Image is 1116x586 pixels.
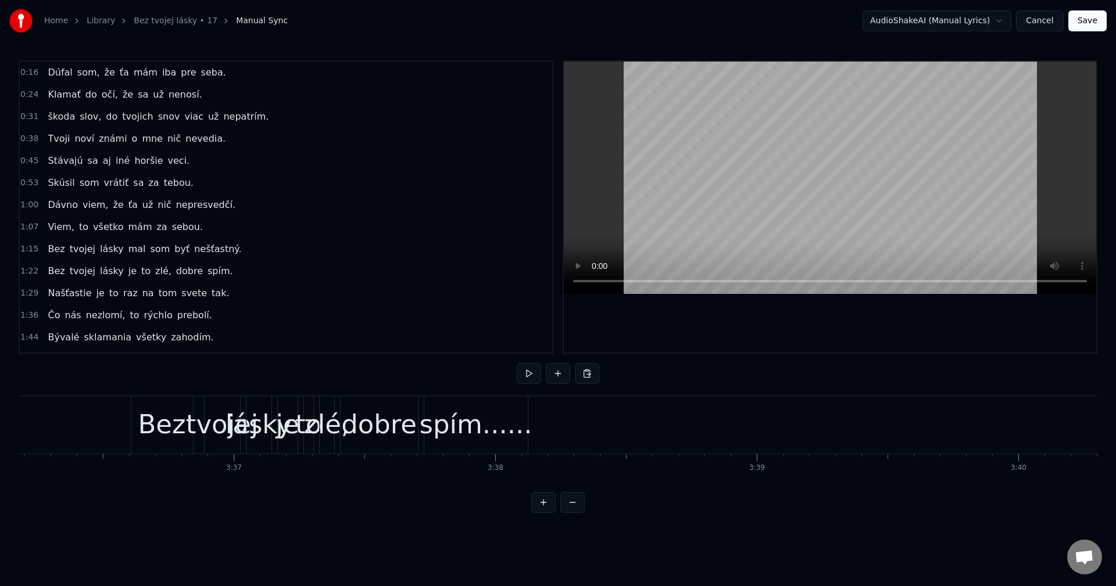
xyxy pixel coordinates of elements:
a: Library [87,15,115,27]
span: Bývalé [46,330,80,344]
span: očí, [101,88,119,101]
span: snov [157,110,181,123]
a: Bez tvojej lásky • 17 [134,15,217,27]
span: 0:31 [20,111,38,123]
button: Save [1068,10,1107,31]
span: Stávajú [46,154,84,167]
span: už [141,198,155,211]
span: na [141,286,155,300]
span: lásky [99,264,125,278]
span: všetky [135,330,167,344]
div: dobre [341,405,417,444]
span: že [121,88,134,101]
span: Manual Sync [236,15,288,27]
span: do [84,88,98,101]
span: mal [127,242,147,256]
span: už [207,110,220,123]
span: raz [122,286,139,300]
span: za [155,220,168,233]
span: nezlomí, [85,308,127,322]
span: viac [183,110,205,123]
span: nenosí. [167,88,203,101]
span: tebou. [163,176,195,189]
span: za [147,176,160,189]
span: to [78,220,90,233]
span: sa [87,154,99,167]
nav: breadcrumb [44,15,288,27]
div: Bez [138,405,186,444]
span: sklamania [83,330,133,344]
span: tak. [210,286,230,300]
span: škoda [46,110,76,123]
span: horšie [133,154,164,167]
span: Bez [46,264,66,278]
span: veci. [167,154,191,167]
span: spím. [206,264,234,278]
span: 1:15 [20,243,38,255]
span: dobre [175,264,204,278]
span: byť [173,242,191,256]
span: známi [98,132,128,145]
img: youka [9,9,33,33]
span: všetko [92,220,124,233]
div: 3:40 [1011,463,1026,473]
div: je [276,405,299,444]
span: Skúsil [46,176,76,189]
span: tvojej [69,264,96,278]
span: som, [76,66,101,79]
div: Otevřený chat [1067,540,1102,574]
div: 3:39 [749,463,765,473]
span: ťa [119,66,130,79]
span: nič [156,198,172,211]
span: mám [133,66,159,79]
span: mne [141,132,164,145]
span: pre [180,66,197,79]
span: ťa [127,198,139,211]
span: 1:36 [20,310,38,321]
span: nič [166,132,182,145]
span: 1:29 [20,287,38,299]
span: sa [132,176,145,189]
span: iba [161,66,177,79]
span: viem, [81,198,109,211]
button: Cancel [1016,10,1063,31]
span: tvojej [69,242,96,256]
span: slov, [78,110,102,123]
span: Dávno [46,198,79,211]
span: tom [158,286,178,300]
span: o [131,132,139,145]
span: Viem, [46,220,76,233]
div: spím...... [420,405,532,444]
span: 1:22 [20,265,38,277]
div: tvojej [186,405,259,444]
span: tvojich [121,110,154,123]
div: to [295,405,321,444]
span: Čo [46,308,61,322]
span: 0:53 [20,177,38,189]
span: nevedia. [184,132,227,145]
span: 0:24 [20,89,38,100]
span: 0:45 [20,155,38,167]
span: to [140,264,152,278]
span: sa [137,88,149,101]
span: iné [115,154,131,167]
span: sebou. [171,220,204,233]
span: aj [102,154,112,167]
div: lásky [226,405,292,444]
a: Home [44,15,68,27]
span: Dúfal [46,66,73,79]
span: to [108,286,120,300]
div: zlé, [304,405,349,444]
span: je [127,264,138,278]
span: nešťastný. [193,242,242,256]
span: nás [63,308,82,322]
span: som [149,242,171,256]
span: nepresvedčí. [175,198,237,211]
span: je [95,286,106,300]
div: 3:38 [488,463,503,473]
span: 1:44 [20,332,38,343]
span: svete [180,286,208,300]
span: vrátiť [102,176,130,189]
span: už [152,88,165,101]
span: mám [127,220,153,233]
